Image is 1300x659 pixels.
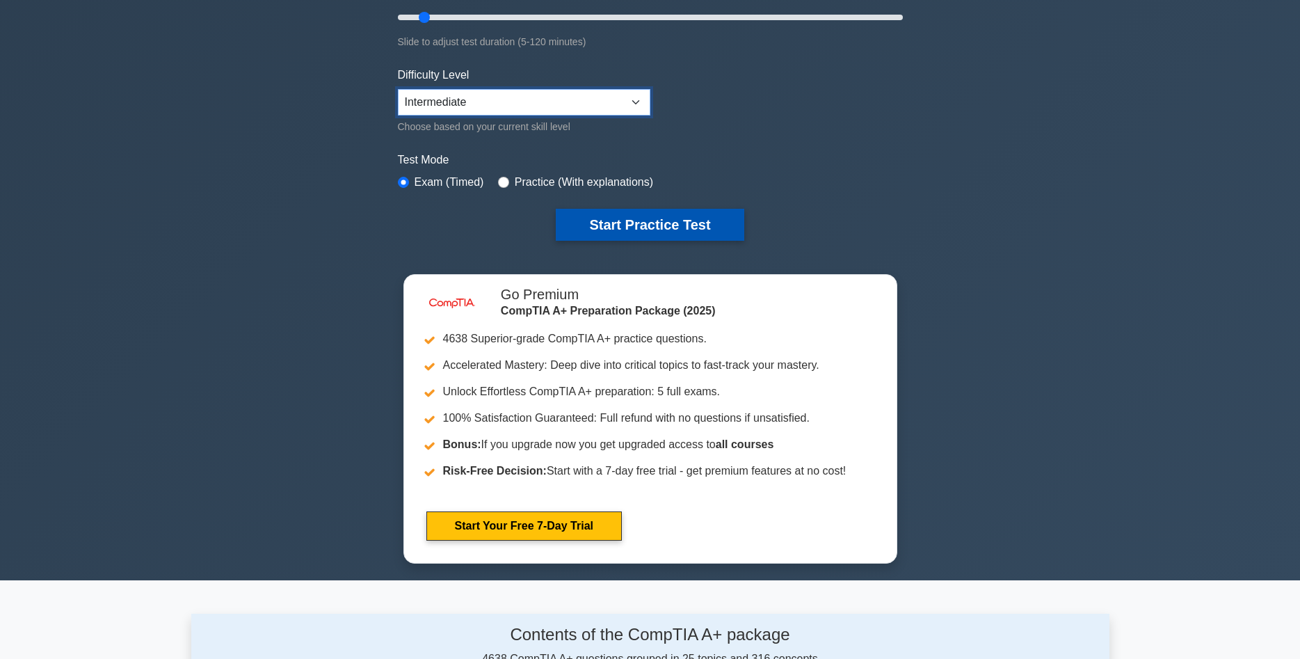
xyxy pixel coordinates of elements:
[323,625,978,645] h4: Contents of the CompTIA A+ package
[398,33,903,50] div: Slide to adjust test duration (5-120 minutes)
[515,174,653,191] label: Practice (With explanations)
[398,118,650,135] div: Choose based on your current skill level
[398,152,903,168] label: Test Mode
[426,511,622,541] a: Start Your Free 7-Day Trial
[556,209,744,241] button: Start Practice Test
[398,67,470,84] label: Difficulty Level
[415,174,484,191] label: Exam (Timed)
